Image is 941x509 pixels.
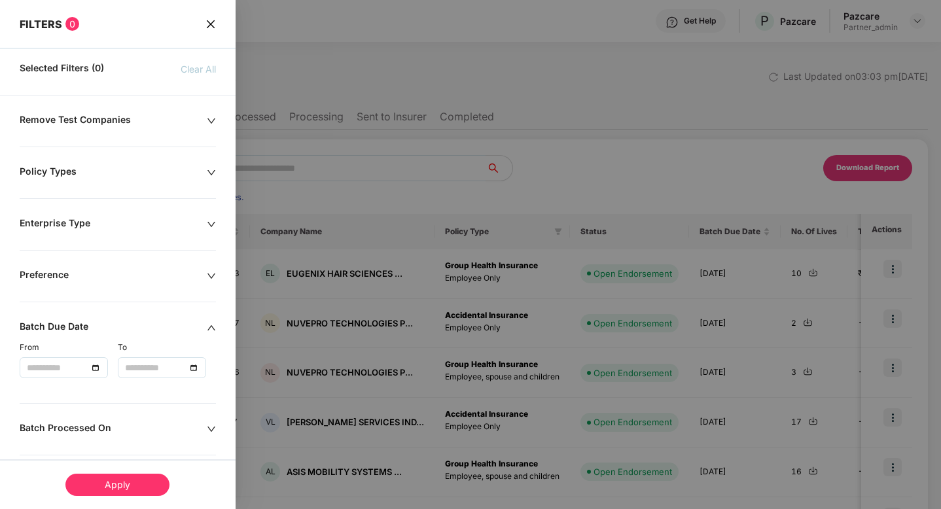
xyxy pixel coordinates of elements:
[181,62,216,77] span: Clear All
[65,17,79,31] span: 0
[20,422,207,436] div: Batch Processed On
[20,166,207,180] div: Policy Types
[20,62,104,77] span: Selected Filters (0)
[207,272,216,281] span: down
[207,116,216,126] span: down
[20,342,118,354] div: From
[207,425,216,434] span: down
[207,168,216,177] span: down
[20,217,207,232] div: Enterprise Type
[207,220,216,229] span: down
[118,342,216,354] div: To
[20,18,62,31] span: FILTERS
[20,321,207,335] div: Batch Due Date
[20,114,207,128] div: Remove Test Companies
[207,323,216,332] span: up
[205,17,216,31] span: close
[65,474,169,496] div: Apply
[20,269,207,283] div: Preference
